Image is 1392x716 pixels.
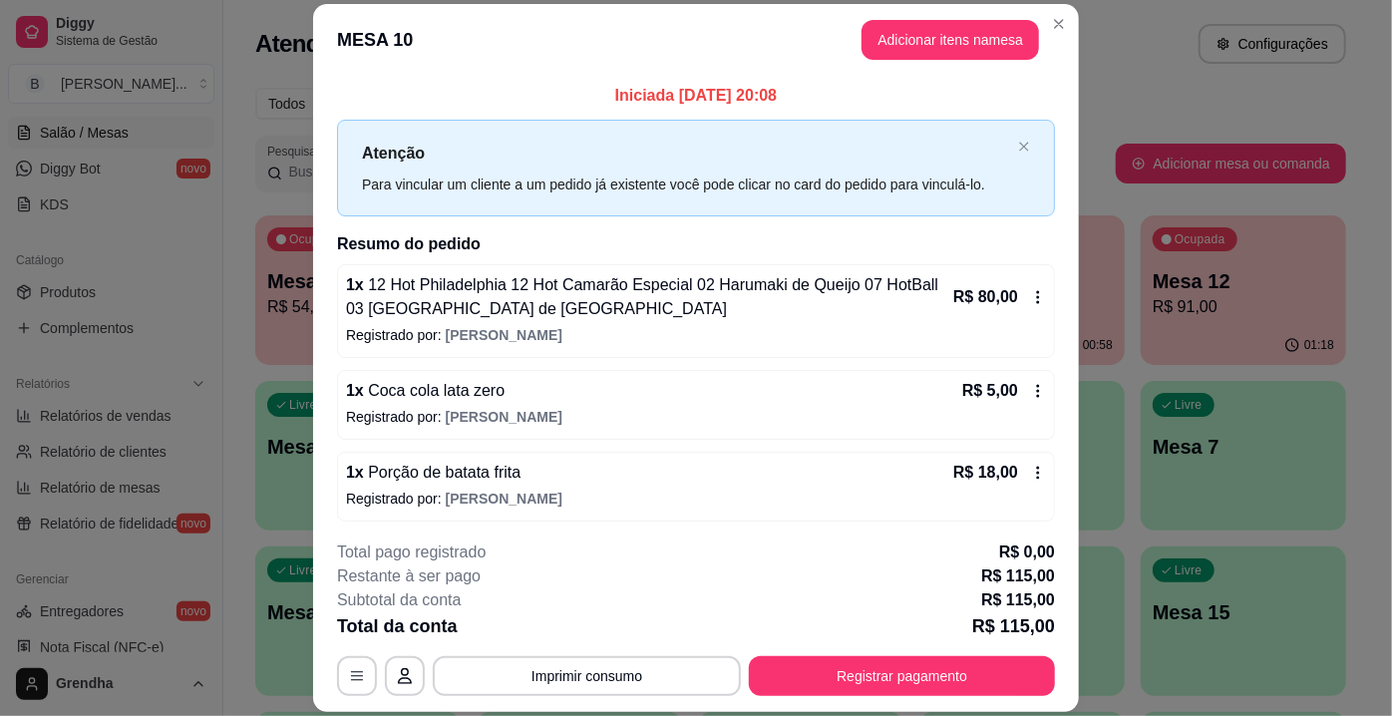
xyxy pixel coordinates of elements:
[362,141,1010,166] p: Atenção
[337,540,486,564] p: Total pago registrado
[981,588,1055,612] p: R$ 115,00
[337,84,1055,108] p: Iniciada [DATE] 20:08
[1018,141,1030,153] span: close
[953,285,1018,309] p: R$ 80,00
[346,273,949,321] p: 1 x
[346,276,938,317] span: 12 Hot Philadelphia 12 Hot Camarão Especial 02 Harumaki de Queijo 07 HotBall 03 [GEOGRAPHIC_DATA]...
[999,540,1055,564] p: R$ 0,00
[981,564,1055,588] p: R$ 115,00
[962,379,1018,403] p: R$ 5,00
[346,461,521,485] p: 1 x
[446,409,562,425] span: [PERSON_NAME]
[346,379,505,403] p: 1 x
[972,612,1055,640] p: R$ 115,00
[446,491,562,507] span: [PERSON_NAME]
[364,382,505,399] span: Coca cola lata zero
[337,232,1055,256] h2: Resumo do pedido
[446,327,562,343] span: [PERSON_NAME]
[433,656,741,696] button: Imprimir consumo
[337,588,462,612] p: Subtotal da conta
[862,20,1039,60] button: Adicionar itens namesa
[337,612,458,640] p: Total da conta
[346,489,1046,509] p: Registrado por:
[953,461,1018,485] p: R$ 18,00
[1043,8,1075,40] button: Close
[364,464,521,481] span: Porção de batata frita
[346,325,1046,345] p: Registrado por:
[346,407,1046,427] p: Registrado por:
[1018,141,1030,154] button: close
[749,656,1055,696] button: Registrar pagamento
[337,564,481,588] p: Restante à ser pago
[362,174,1010,195] div: Para vincular um cliente a um pedido já existente você pode clicar no card do pedido para vinculá...
[313,4,1079,76] header: MESA 10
